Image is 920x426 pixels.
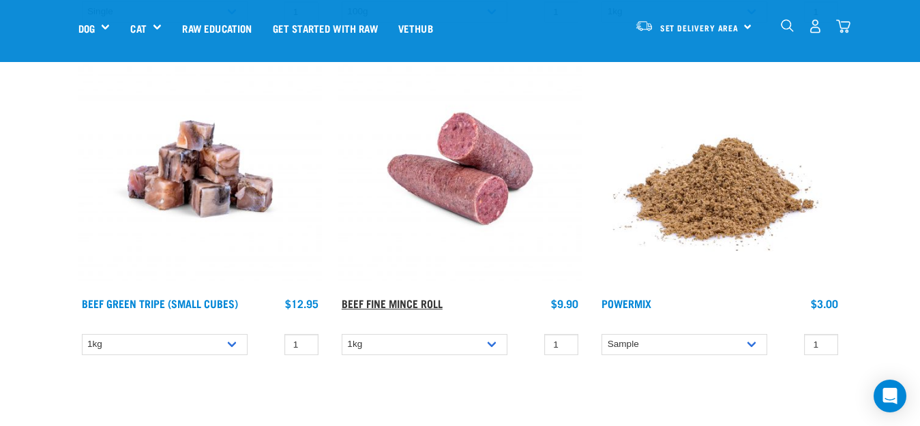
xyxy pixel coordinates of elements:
[836,19,850,33] img: home-icon@2x.png
[78,47,322,290] img: Beef Tripe Bites 1634
[285,297,318,309] div: $12.95
[342,300,443,306] a: Beef Fine Mince Roll
[284,334,318,355] input: 1
[544,334,578,355] input: 1
[660,25,739,30] span: Set Delivery Area
[811,297,838,309] div: $3.00
[874,380,906,412] div: Open Intercom Messenger
[781,19,794,32] img: home-icon-1@2x.png
[263,1,388,55] a: Get started with Raw
[172,1,262,55] a: Raw Education
[338,47,582,290] img: Venison Veal Salmon Tripe 1651
[602,300,651,306] a: Powermix
[130,20,146,36] a: Cat
[388,1,443,55] a: Vethub
[808,19,822,33] img: user.png
[82,300,238,306] a: Beef Green Tripe (Small Cubes)
[635,20,653,32] img: van-moving.png
[804,334,838,355] input: 1
[78,20,95,36] a: Dog
[551,297,578,309] div: $9.90
[598,47,842,290] img: Pile Of PowerMix For Pets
